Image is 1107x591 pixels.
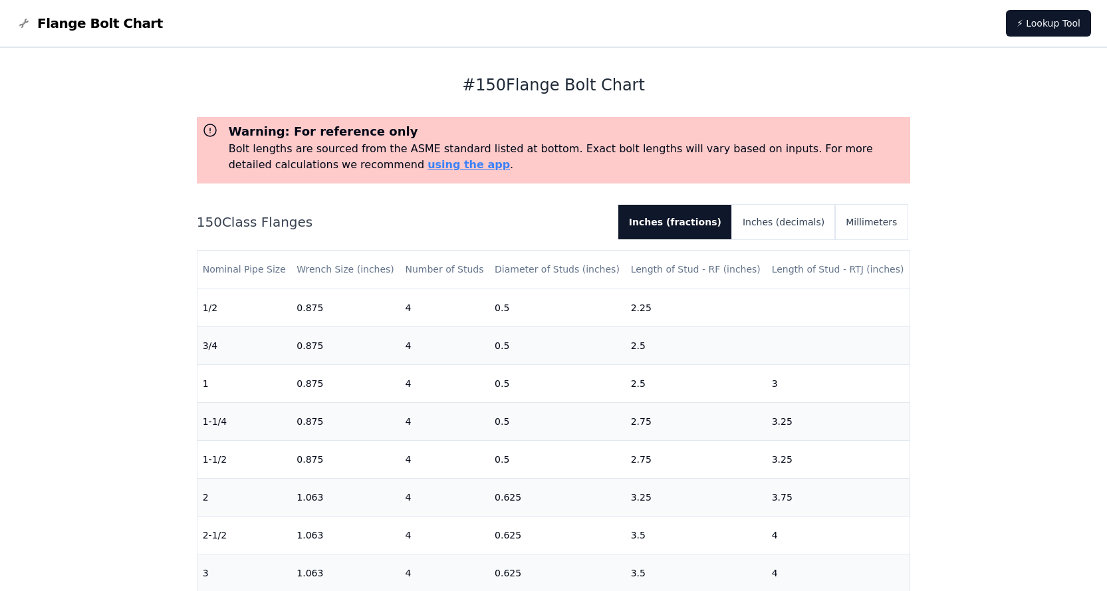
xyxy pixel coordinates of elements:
h3: Warning: For reference only [229,122,906,141]
td: 4 [767,516,910,554]
td: 2.75 [626,440,767,478]
td: 3.25 [767,402,910,440]
td: 0.875 [291,402,400,440]
td: 3.25 [626,478,767,516]
td: 3/4 [197,326,292,364]
img: Flange Bolt Chart Logo [16,15,32,31]
td: 0.5 [489,289,626,326]
td: 2.75 [626,402,767,440]
td: 0.875 [291,364,400,402]
td: 0.5 [489,402,626,440]
span: Flange Bolt Chart [37,14,163,33]
td: 2.5 [626,326,767,364]
td: 0.875 [291,289,400,326]
a: ⚡ Lookup Tool [1006,10,1091,37]
th: Number of Studs [400,251,489,289]
td: 0.875 [291,326,400,364]
td: 1/2 [197,289,292,326]
td: 4 [400,440,489,478]
td: 0.5 [489,326,626,364]
td: 3 [767,364,910,402]
td: 4 [400,364,489,402]
th: Length of Stud - RF (inches) [626,251,767,289]
h2: 150 Class Flanges [197,213,608,231]
th: Nominal Pipe Size [197,251,292,289]
td: 1.063 [291,478,400,516]
button: Inches (fractions) [618,205,732,239]
th: Length of Stud - RTJ (inches) [767,251,910,289]
th: Wrench Size (inches) [291,251,400,289]
td: 0.625 [489,478,626,516]
td: 0.5 [489,440,626,478]
td: 1 [197,364,292,402]
button: Millimeters [835,205,908,239]
td: 2 [197,478,292,516]
td: 3.25 [767,440,910,478]
td: 4 [400,516,489,554]
td: 4 [400,402,489,440]
button: Inches (decimals) [732,205,835,239]
td: 0.625 [489,516,626,554]
td: 3.75 [767,478,910,516]
a: using the app [428,158,510,171]
td: 2-1/2 [197,516,292,554]
td: 4 [400,478,489,516]
td: 1-1/4 [197,402,292,440]
td: 4 [400,326,489,364]
td: 1.063 [291,516,400,554]
td: 0.5 [489,364,626,402]
td: 1-1/2 [197,440,292,478]
td: 4 [400,289,489,326]
th: Diameter of Studs (inches) [489,251,626,289]
td: 2.5 [626,364,767,402]
td: 2.25 [626,289,767,326]
td: 0.875 [291,440,400,478]
td: 3.5 [626,516,767,554]
h1: # 150 Flange Bolt Chart [197,74,911,96]
a: Flange Bolt Chart LogoFlange Bolt Chart [16,14,163,33]
p: Bolt lengths are sourced from the ASME standard listed at bottom. Exact bolt lengths will vary ba... [229,141,906,173]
